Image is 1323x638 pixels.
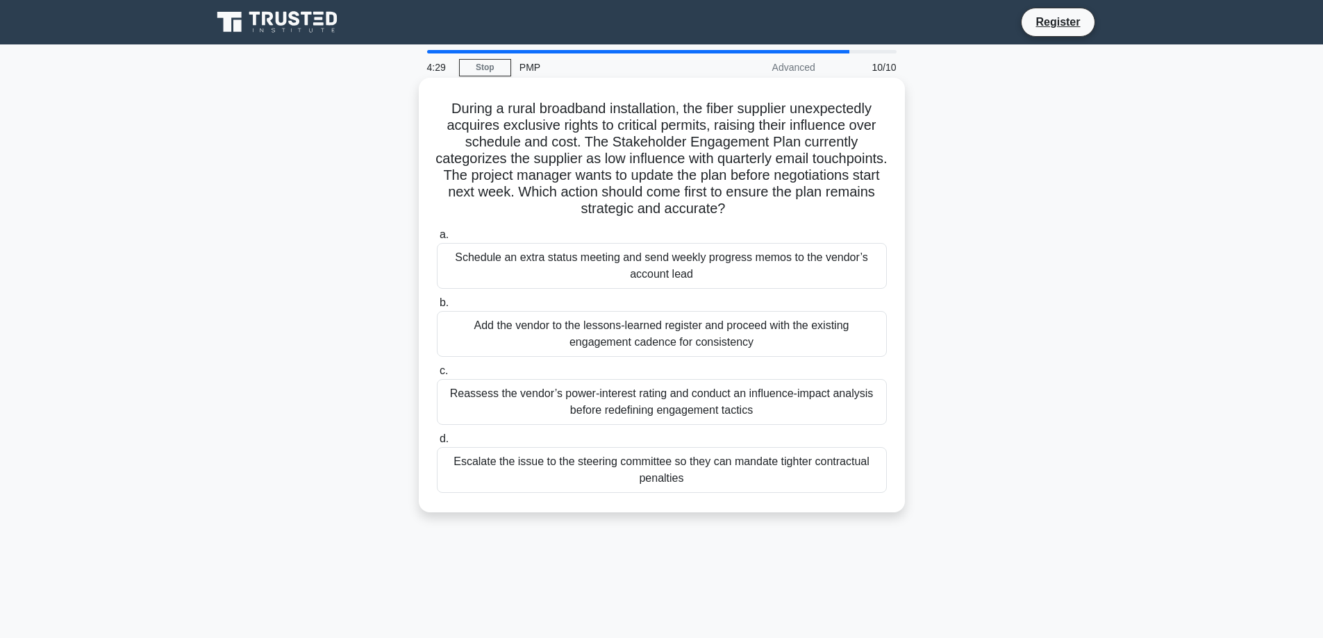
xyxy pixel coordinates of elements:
[1027,13,1088,31] a: Register
[437,379,887,425] div: Reassess the vendor’s power-interest rating and conduct an influence-impact analysis before redef...
[435,100,888,218] h5: During a rural broadband installation, the fiber supplier unexpectedly acquires exclusive rights ...
[440,433,449,444] span: d.
[440,364,448,376] span: c.
[459,59,511,76] a: Stop
[419,53,459,81] div: 4:29
[440,296,449,308] span: b.
[437,243,887,289] div: Schedule an extra status meeting and send weekly progress memos to the vendor’s account lead
[824,53,905,81] div: 10/10
[440,228,449,240] span: a.
[437,447,887,493] div: Escalate the issue to the steering committee so they can mandate tighter contractual penalties
[437,311,887,357] div: Add the vendor to the lessons-learned register and proceed with the existing engagement cadence f...
[702,53,824,81] div: Advanced
[511,53,702,81] div: PMP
